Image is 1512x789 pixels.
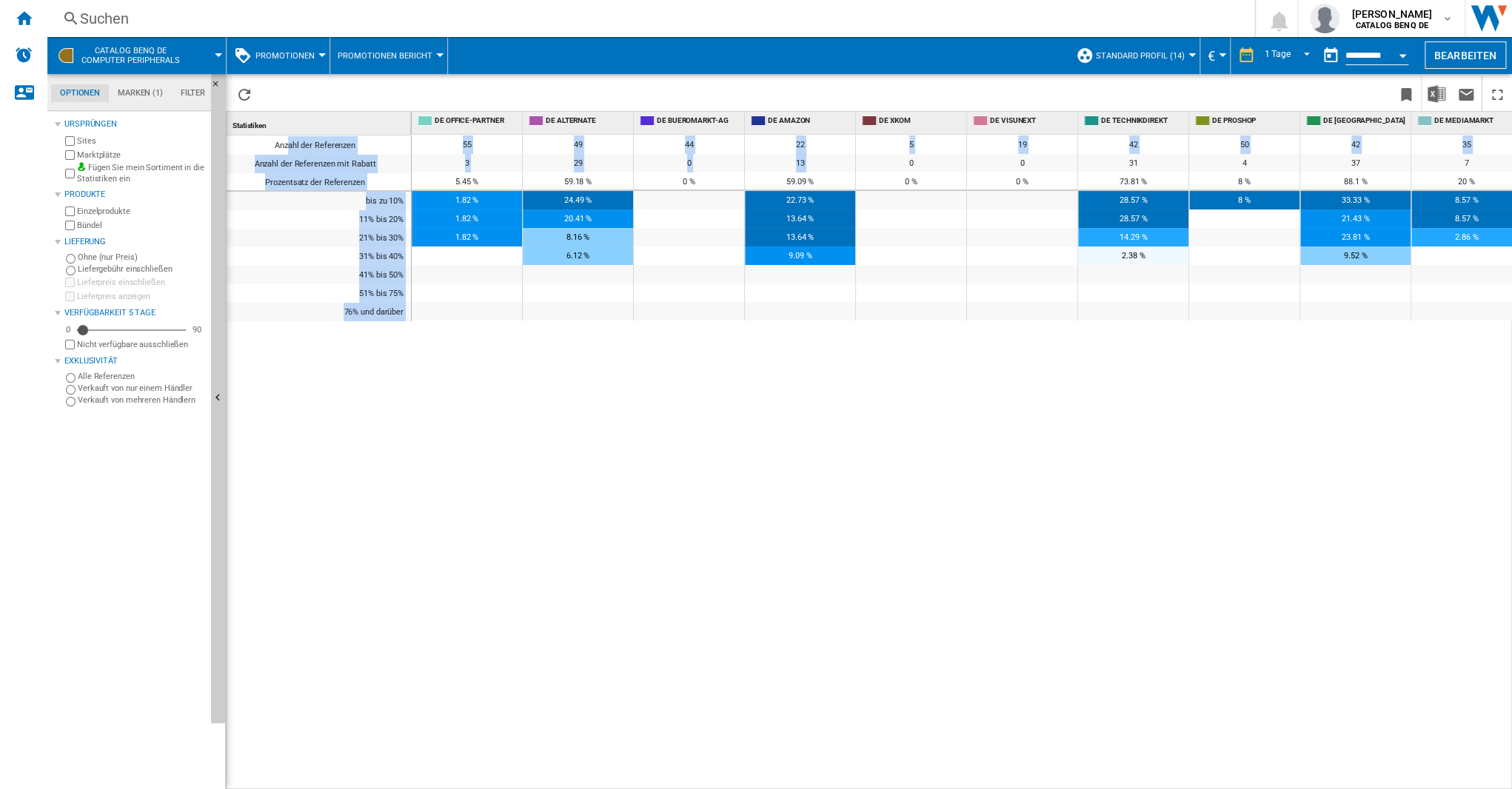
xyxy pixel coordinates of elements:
div: 90 [189,324,205,335]
label: Bündel [77,220,205,231]
span: 49 [574,140,583,150]
input: Verkauft von mehreren Händlern [66,397,76,406]
input: Marktplätze [65,150,75,160]
label: Lieferpreis anzeigen [77,291,205,302]
span: 9.52 % [1344,251,1367,261]
button: PROMOTIONEN [255,37,322,74]
input: Verkauft von nur einem Händler [66,385,76,394]
span: 29 [574,158,583,168]
div: Standard Profil (14) [1076,37,1192,74]
input: Bündel [65,221,75,230]
div: 0 [62,324,74,335]
span: 24.49 % [564,195,592,205]
label: Fügen Sie mein Sortiment in die Statistiken ein [77,162,205,185]
label: Alle Referenzen [78,371,205,382]
md-tab-item: Optionen [51,84,109,102]
input: Liefergebühr einschließen [66,266,76,275]
label: Ohne (nur Preis) [78,252,205,263]
div: bis zu 10% [227,192,411,210]
span: DE TECHNIKDIREKT [1101,115,1185,126]
span: 5 [909,140,914,150]
div: Verfügbarkeit 5 Tage [64,307,205,319]
span: 19 [1018,140,1027,150]
input: Einzelprodukte [65,207,75,216]
span: DE OFFICE-PARTNER [435,115,519,126]
input: Sites [65,136,75,146]
input: Ohne (nur Preis) [66,254,76,263]
span: 0 [1020,158,1025,168]
label: Einzelprodukte [77,206,205,217]
button: Senden Sie diesen Bericht per E-Mail [1451,76,1481,111]
span: 28.57 % [1120,195,1147,205]
input: Lieferpreis anzeigen [65,292,75,301]
span: 35 [1462,140,1471,150]
label: Liefergebühr einschließen [78,263,205,275]
div: DE BUEROMARKT-AG [637,112,744,130]
button: Diesen Bericht speichern [1391,76,1421,111]
span: 8.16 % [566,232,589,242]
button: € [1208,37,1222,74]
button: Open calendar [1389,40,1416,67]
span: DE ALTERNATE [546,115,630,126]
span: [PERSON_NAME] [1351,7,1432,21]
label: Lieferpreis einschließen [77,277,205,288]
div: 51% bis 75% [227,284,411,303]
button: Promotionen bericht [338,37,440,74]
span: 13.64 % [786,232,814,242]
span: 9.09 % [789,251,812,261]
span: 22.73 % [786,195,814,205]
img: excel-24x24.png [1428,85,1445,103]
img: mysite-bg-18x18.png [77,162,86,171]
span: DE AMAZON [768,115,852,126]
span: 28.57 % [1120,214,1147,224]
div: Lieferung [64,236,205,248]
span: 8 % [1238,195,1251,205]
span: 59.09 % [786,177,814,187]
span: 88.1 % [1344,177,1367,187]
div: Statistiken Sort None [230,112,411,135]
div: DE PROSHOP [1192,112,1299,130]
div: DE XKOM [859,112,966,130]
span: 0 % [905,177,917,187]
md-tab-item: Marken (1) [109,84,172,102]
span: 42 [1351,140,1360,150]
div: 41% bis 50% [227,266,411,284]
div: Exklusivität [64,355,205,367]
span: DE PROSHOP [1212,115,1297,126]
button: CATALOG BENQ DEComputer peripherals [81,37,195,74]
div: 21% bis 30% [227,229,411,247]
div: 76% und darüber [227,303,411,321]
b: CATALOG BENQ DE [1356,21,1428,30]
label: Sites [77,135,205,147]
span: 0 [687,158,692,168]
span: 55 [463,140,472,150]
button: Bearbeiten [1425,41,1506,69]
span: 37 [1351,158,1360,168]
div: Anzahl der Referenzen [227,136,411,155]
span: DE BUEROMARKT-AG [657,115,741,126]
span: 42 [1129,140,1138,150]
span: Statistiken [233,121,267,130]
span: 33.33 % [1342,195,1369,205]
span: 20.41 % [564,214,592,224]
div: DE OFFICE-PARTNER [415,112,522,130]
span: DE [GEOGRAPHIC_DATA] [1323,115,1408,126]
span: 8.57 % [1455,195,1478,205]
label: Verkauft von mehreren Händlern [78,394,205,406]
div: Produkte [64,189,205,201]
span: 44 [685,140,694,150]
span: 0 % [1016,177,1028,187]
span: 1.82 % [455,195,478,205]
img: profile.jpg [1310,4,1339,33]
md-tab-item: Filter [172,84,214,102]
div: PROMOTIONEN [234,37,322,74]
span: 22 [796,140,805,150]
button: Herunterladen in Excel [1422,76,1451,111]
div: DE TECHNIKDIREKT [1081,112,1188,130]
img: alerts-logo.svg [15,46,33,64]
span: 1.82 % [455,214,478,224]
span: 5.45 % [455,177,478,187]
md-menu: Currency [1200,37,1231,74]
